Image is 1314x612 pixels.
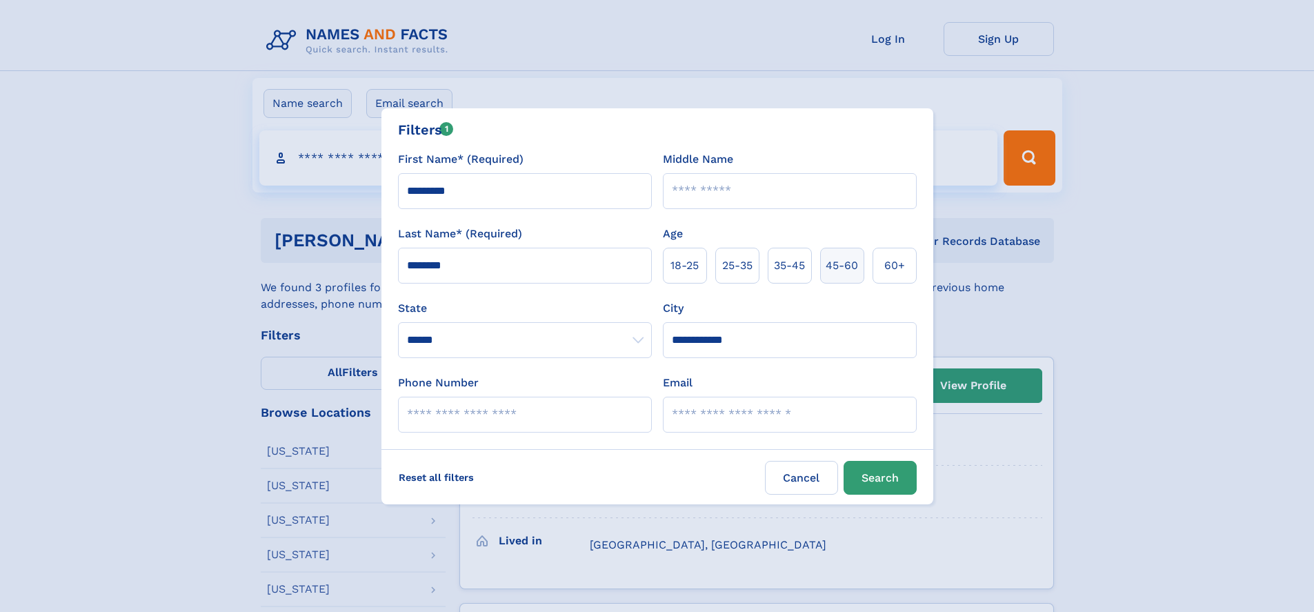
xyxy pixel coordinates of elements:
label: State [398,300,652,317]
button: Search [844,461,917,495]
label: Age [663,226,683,242]
span: 45‑60 [826,257,858,274]
span: 18‑25 [670,257,699,274]
label: First Name* (Required) [398,151,524,168]
label: Last Name* (Required) [398,226,522,242]
label: City [663,300,684,317]
label: Cancel [765,461,838,495]
label: Phone Number [398,375,479,391]
label: Email [663,375,693,391]
span: 60+ [884,257,905,274]
span: 35‑45 [774,257,805,274]
label: Reset all filters [390,461,483,494]
label: Middle Name [663,151,733,168]
span: 25‑35 [722,257,753,274]
div: Filters [398,119,454,140]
